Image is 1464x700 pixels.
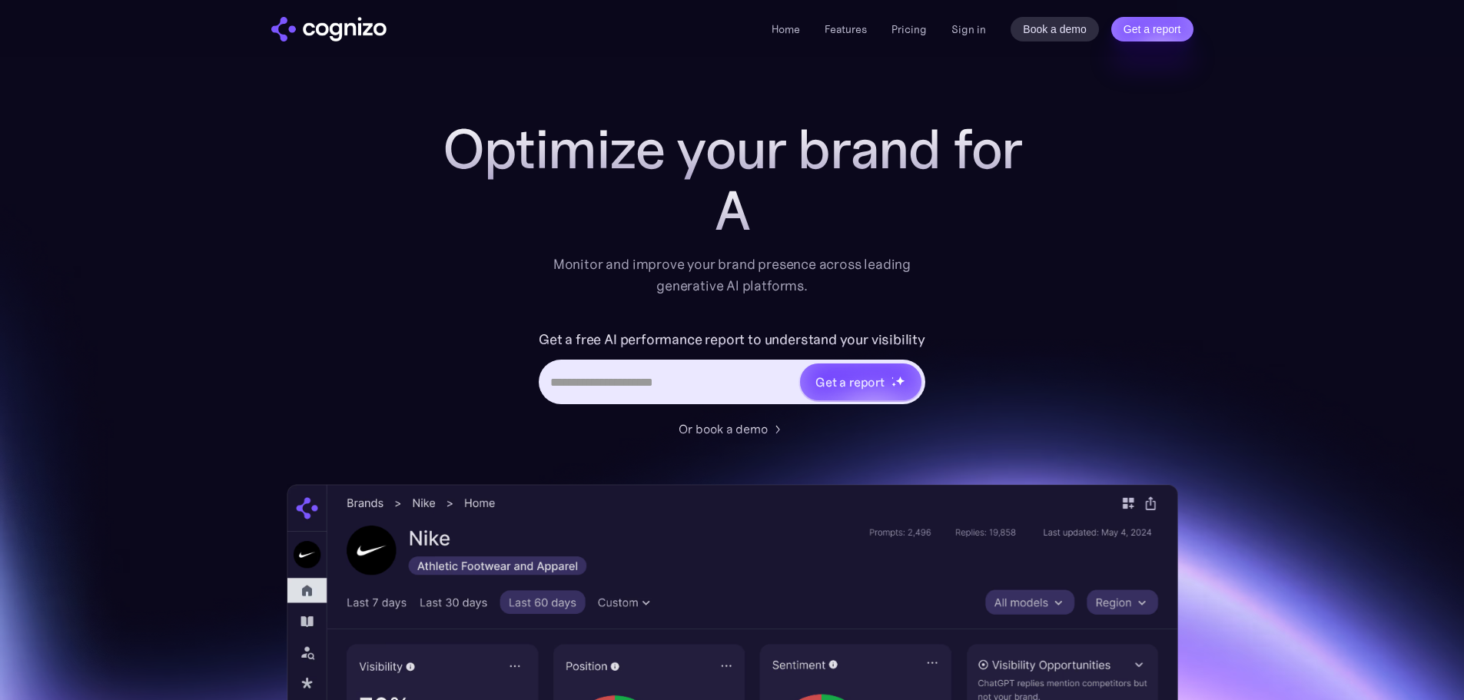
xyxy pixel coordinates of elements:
a: Features [825,22,867,36]
h1: Optimize your brand for [425,118,1040,180]
a: Pricing [891,22,927,36]
img: star [895,376,905,386]
div: Monitor and improve your brand presence across leading generative AI platforms. [543,254,921,297]
a: home [271,17,387,41]
img: star [891,377,894,379]
a: Get a reportstarstarstar [798,362,923,402]
a: Sign in [951,20,986,38]
div: A [425,180,1040,241]
a: Or book a demo [679,420,786,438]
a: Home [772,22,800,36]
div: Or book a demo [679,420,768,438]
label: Get a free AI performance report to understand your visibility [539,327,925,352]
a: Get a report [1111,17,1193,41]
img: cognizo logo [271,17,387,41]
div: Get a report [815,373,885,391]
img: star [891,382,897,387]
a: Book a demo [1011,17,1099,41]
form: Hero URL Input Form [539,327,925,412]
